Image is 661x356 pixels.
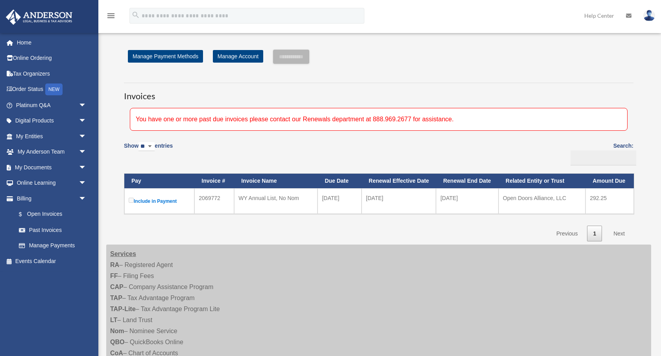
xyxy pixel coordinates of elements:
[11,238,94,254] a: Manage Payments
[607,226,631,242] a: Next
[362,188,436,214] td: [DATE]
[79,191,94,207] span: arrow_drop_down
[436,174,499,188] th: Renewal End Date: activate to sort column ascending
[124,83,633,102] h3: Invoices
[6,50,98,66] a: Online Ordering
[79,113,94,129] span: arrow_drop_down
[11,206,90,222] a: $Open Invoices
[194,174,234,188] th: Invoice #: activate to sort column ascending
[124,141,173,159] label: Show entries
[6,175,98,191] a: Online Learningarrow_drop_down
[318,188,362,214] td: [DATE]
[110,295,122,301] strong: TAP
[110,273,118,279] strong: FF
[6,35,98,50] a: Home
[499,174,585,188] th: Related Entity or Trust: activate to sort column ascending
[362,174,436,188] th: Renewal Effective Date: activate to sort column ascending
[124,174,194,188] th: Pay: activate to sort column descending
[6,144,98,160] a: My Anderson Teamarrow_drop_down
[6,191,94,206] a: Billingarrow_drop_down
[79,97,94,113] span: arrow_drop_down
[110,328,124,334] strong: Nom
[6,97,98,113] a: Platinum Q&Aarrow_drop_down
[129,198,134,203] input: Include in Payment
[110,306,136,312] strong: TAP-Lite
[79,159,94,176] span: arrow_drop_down
[213,50,263,63] a: Manage Account
[45,83,63,95] div: NEW
[23,210,27,219] span: $
[79,144,94,160] span: arrow_drop_down
[6,82,98,98] a: Order StatusNEW
[138,142,155,151] select: Showentries
[106,14,116,20] a: menu
[110,339,124,345] strong: QBO
[238,193,313,204] div: WY Annual List, No Nom
[4,9,75,25] img: Anderson Advisors Platinum Portal
[571,150,636,165] input: Search:
[568,141,633,165] label: Search:
[131,11,140,19] i: search
[6,66,98,82] a: Tax Organizers
[106,11,116,20] i: menu
[585,174,634,188] th: Amount Due: activate to sort column ascending
[194,188,234,214] td: 2069772
[110,261,119,268] strong: RA
[499,188,585,214] td: Open Doors Alliance, LLC
[110,317,117,323] strong: LT
[110,284,124,290] strong: CAP
[436,188,499,214] td: [DATE]
[643,10,655,21] img: User Pic
[6,113,98,129] a: Digital Productsarrow_drop_down
[110,250,136,257] strong: Services
[6,159,98,175] a: My Documentsarrow_drop_down
[550,226,583,242] a: Previous
[11,222,94,238] a: Past Invoices
[6,128,98,144] a: My Entitiesarrow_drop_down
[318,174,362,188] th: Due Date: activate to sort column ascending
[79,128,94,145] span: arrow_drop_down
[587,226,602,242] a: 1
[6,253,98,269] a: Events Calendar
[130,108,628,131] div: You have one or more past due invoices please contact our Renewals department at 888.969.2677 for...
[585,188,634,214] td: 292.25
[234,174,318,188] th: Invoice Name: activate to sort column ascending
[128,50,203,63] a: Manage Payment Methods
[79,175,94,191] span: arrow_drop_down
[129,196,190,206] label: Include in Payment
